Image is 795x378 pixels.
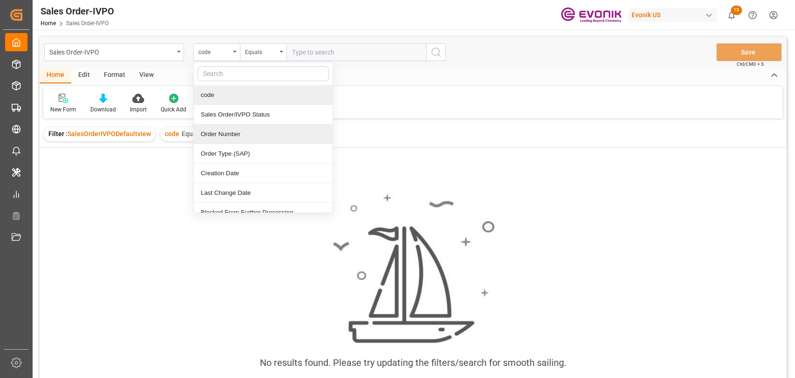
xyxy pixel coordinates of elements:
[245,46,277,56] div: Equals
[198,46,230,56] div: code
[49,46,174,57] div: Sales Order-IVPO
[260,356,566,370] div: No results found. Please try updating the filters/search for smooth sailing.
[194,203,333,222] div: Blocked From Further Processing
[90,105,116,114] div: Download
[97,68,132,83] div: Format
[161,105,186,114] div: Quick Add
[240,43,286,61] button: open menu
[182,130,202,137] span: Equals
[50,105,76,114] div: New Form
[40,68,71,83] div: Home
[742,5,763,26] button: Help Center
[71,68,97,83] div: Edit
[194,85,333,105] div: code
[41,4,114,18] div: Sales Order-IVPO
[194,124,333,144] div: Order Number
[628,6,721,24] button: Evonik US
[426,43,446,61] button: search button
[731,6,742,15] span: 13
[193,43,240,61] button: close menu
[628,8,717,22] div: Evonik US
[194,105,333,124] div: Sales Order/IVPO Status
[132,68,161,83] div: View
[68,130,151,137] span: SalesOrderIVPODefaultview
[194,164,333,183] div: Creation Date
[194,183,333,203] div: Last Change Date
[130,105,147,114] div: Import
[194,144,333,164] div: Order Type (SAP)
[48,130,68,137] span: Filter :
[737,61,764,68] span: Ctrl/CMD + S
[721,5,742,26] button: show 13 new notifications
[561,7,621,23] img: Evonik-brand-mark-Deep-Purple-RGB.jpeg_1700498283.jpeg
[197,66,329,81] input: Search
[332,193,495,344] img: smooth_sailing.jpeg
[286,43,426,61] input: Type to search
[41,20,56,27] a: Home
[716,43,781,61] button: Save
[44,43,184,61] button: open menu
[165,130,179,137] span: code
